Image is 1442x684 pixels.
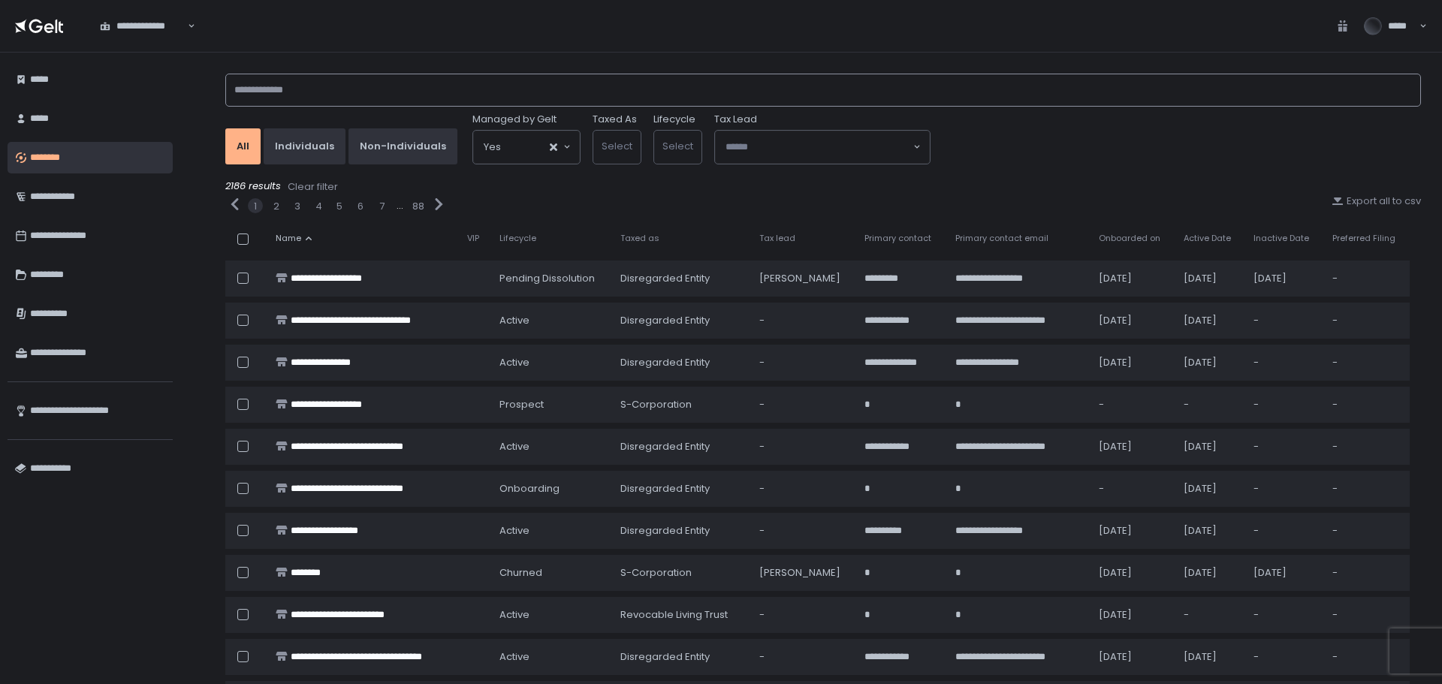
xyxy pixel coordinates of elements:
div: - [759,440,847,453]
span: VIP [467,233,479,244]
div: [DATE] [1099,440,1166,453]
div: 6 [357,200,364,213]
div: - [1253,608,1314,622]
div: - [1332,356,1401,369]
span: Lifecycle [499,233,536,244]
div: Disregarded Entity [620,314,741,327]
div: Clear filter [288,180,338,194]
button: 2 [273,200,279,213]
button: 7 [379,200,385,213]
div: [DATE] [1099,608,1166,622]
div: - [1332,524,1401,538]
div: - [1332,314,1401,327]
input: Search for option [186,19,186,34]
div: [DATE] [1184,524,1235,538]
span: Tax lead [759,233,795,244]
button: 5 [336,200,342,213]
div: - [1184,608,1235,622]
div: Search for option [90,11,195,42]
div: [DATE] [1099,524,1166,538]
div: Disregarded Entity [620,650,741,664]
div: [DATE] [1099,314,1166,327]
div: [DATE] [1184,440,1235,453]
div: [DATE] [1184,314,1235,327]
span: active [499,356,529,369]
span: onboarding [499,482,560,496]
span: Name [276,233,301,244]
div: [DATE] [1184,650,1235,664]
span: Select [602,139,632,153]
div: [DATE] [1099,566,1166,580]
div: - [1099,398,1166,411]
span: Taxed as [620,233,659,244]
span: Managed by Gelt [472,113,557,126]
div: [DATE] [1099,272,1166,285]
span: Yes [484,140,501,155]
div: [DATE] [1184,566,1235,580]
div: - [1332,398,1401,411]
span: active [499,440,529,453]
button: Clear filter [287,179,339,194]
div: [DATE] [1184,272,1235,285]
div: - [759,398,847,411]
label: Lifecycle [653,113,695,126]
div: - [1184,398,1235,411]
label: Taxed As [593,113,637,126]
div: Non-Individuals [360,140,446,153]
div: All [237,140,249,153]
div: - [1332,440,1401,453]
span: active [499,314,529,327]
span: active [499,650,529,664]
button: 3 [294,200,300,213]
div: Disregarded Entity [620,440,741,453]
span: Inactive Date [1253,233,1309,244]
div: 2186 results [225,179,1421,194]
span: Preferred Filing [1332,233,1395,244]
div: Search for option [473,131,580,164]
div: - [1253,314,1314,327]
button: Export all to csv [1332,194,1421,208]
div: - [759,524,847,538]
button: Individuals [264,128,345,164]
div: - [1099,482,1166,496]
span: Active Date [1184,233,1231,244]
div: [DATE] [1099,650,1166,664]
span: churned [499,566,542,580]
div: - [1332,650,1401,664]
span: Tax Lead [714,113,757,126]
div: [PERSON_NAME] [759,272,847,285]
span: pending Dissolution [499,272,595,285]
span: active [499,608,529,622]
div: Revocable Living Trust [620,608,741,622]
button: All [225,128,261,164]
div: - [1253,482,1314,496]
div: - [759,482,847,496]
div: - [759,650,847,664]
div: - [1253,650,1314,664]
div: - [759,314,847,327]
div: - [1332,272,1401,285]
div: - [1253,440,1314,453]
div: [DATE] [1184,356,1235,369]
div: ... [397,199,403,212]
div: - [1332,566,1401,580]
div: [DATE] [1253,272,1314,285]
div: - [1253,524,1314,538]
div: - [1332,482,1401,496]
button: Clear Selected [550,143,557,151]
div: [DATE] [1184,482,1235,496]
div: - [1253,356,1314,369]
div: Individuals [275,140,334,153]
button: 4 [315,200,322,213]
button: Non-Individuals [348,128,457,164]
div: Disregarded Entity [620,524,741,538]
span: Primary contact [864,233,931,244]
div: [DATE] [1099,356,1166,369]
div: - [759,356,847,369]
div: [DATE] [1253,566,1314,580]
